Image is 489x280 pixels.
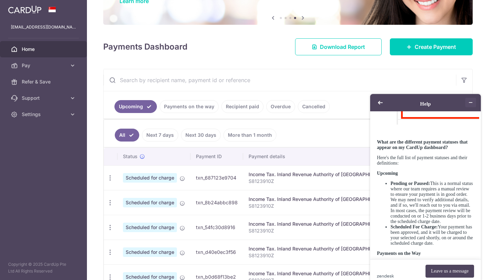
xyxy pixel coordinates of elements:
[249,245,389,252] div: Income Tax. Inland Revenue Authority of [GEOGRAPHIC_DATA]
[298,100,330,113] a: Cancelled
[249,252,389,259] p: S8123910Z
[104,69,456,91] input: Search by recipient name, payment id or reference
[11,24,76,31] p: [EMAIL_ADDRESS][DOMAIN_NAME]
[160,100,219,113] a: Payments on the way
[191,165,243,190] td: txn_687123e9704
[320,43,365,51] span: Download Report
[15,5,29,11] span: Help
[223,129,276,142] a: More than 1 month
[142,129,178,142] a: Next 7 days
[191,148,243,165] th: Payment ID
[123,198,177,207] span: Scheduled for charge
[181,129,221,142] a: Next 30 days
[123,247,177,257] span: Scheduled for charge
[115,129,139,142] a: All
[123,153,138,160] span: Status
[362,86,489,280] iframe: Find more information here
[22,78,67,85] span: Refer & Save
[249,270,389,277] div: Income Tax. Inland Revenue Authority of [GEOGRAPHIC_DATA]
[22,46,67,53] span: Home
[249,227,389,234] p: S8123910Z
[249,171,389,178] div: Income Tax. Inland Revenue Authority of [GEOGRAPHIC_DATA]
[266,100,295,113] a: Overdue
[249,203,389,209] p: S8123910Z
[415,43,456,51] span: Create Payment
[191,240,243,264] td: txn_d40e0ec3f56
[295,38,382,55] a: Download Report
[22,111,67,118] span: Settings
[123,223,177,232] span: Scheduled for charge
[114,100,157,113] a: Upcoming
[249,221,389,227] div: Income Tax. Inland Revenue Authority of [GEOGRAPHIC_DATA]
[191,190,243,215] td: txn_8b24abbc898
[22,95,67,101] span: Support
[249,196,389,203] div: Income Tax. Inland Revenue Authority of [GEOGRAPHIC_DATA]
[22,62,67,69] span: Pay
[123,173,177,183] span: Scheduled for charge
[249,178,389,185] p: S8123910Z
[390,38,473,55] a: Create Payment
[221,100,264,113] a: Recipient paid
[8,5,41,14] img: CardUp
[243,148,395,165] th: Payment details
[191,215,243,240] td: txn_54fc30d8916
[103,41,187,53] h4: Payments Dashboard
